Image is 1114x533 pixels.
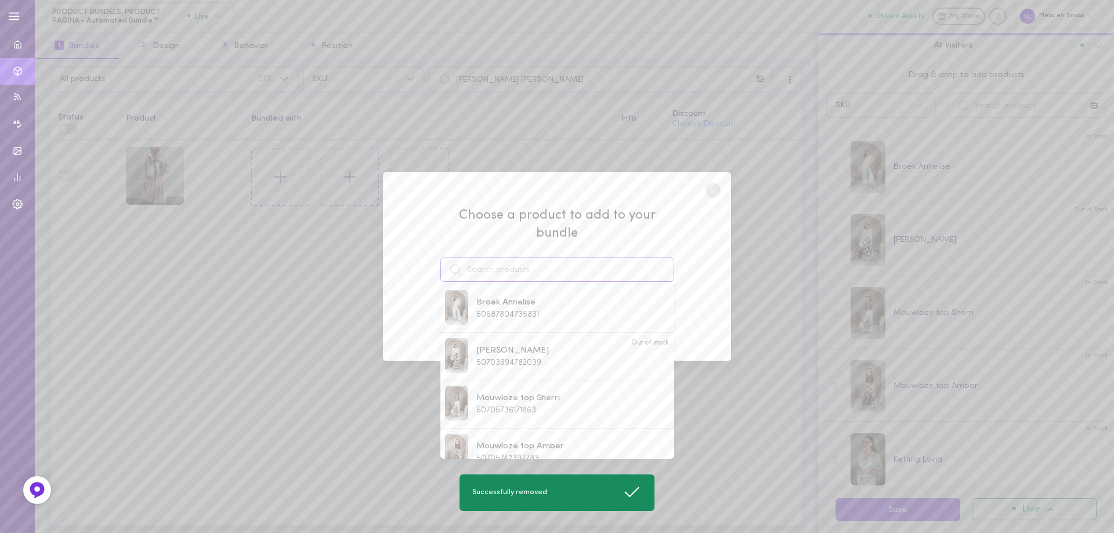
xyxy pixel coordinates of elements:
span: Mouwloze top Sherri [476,392,560,405]
span: Mouwloze top Amber [476,440,564,453]
span: Broek Annelise [476,296,539,309]
span: 50705736171863 [476,406,536,415]
img: Feedback Button [28,481,46,499]
span: 50703994782039 [476,358,541,367]
span: [PERSON_NAME] [476,345,549,357]
span: Out of stock [631,339,669,346]
span: Successfully removed [472,488,547,498]
span: Choose a product to add to your bundle [440,207,674,243]
input: Search products [440,258,674,282]
span: 50705742397783 [476,454,539,463]
span: 50687804735831 [476,310,539,319]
